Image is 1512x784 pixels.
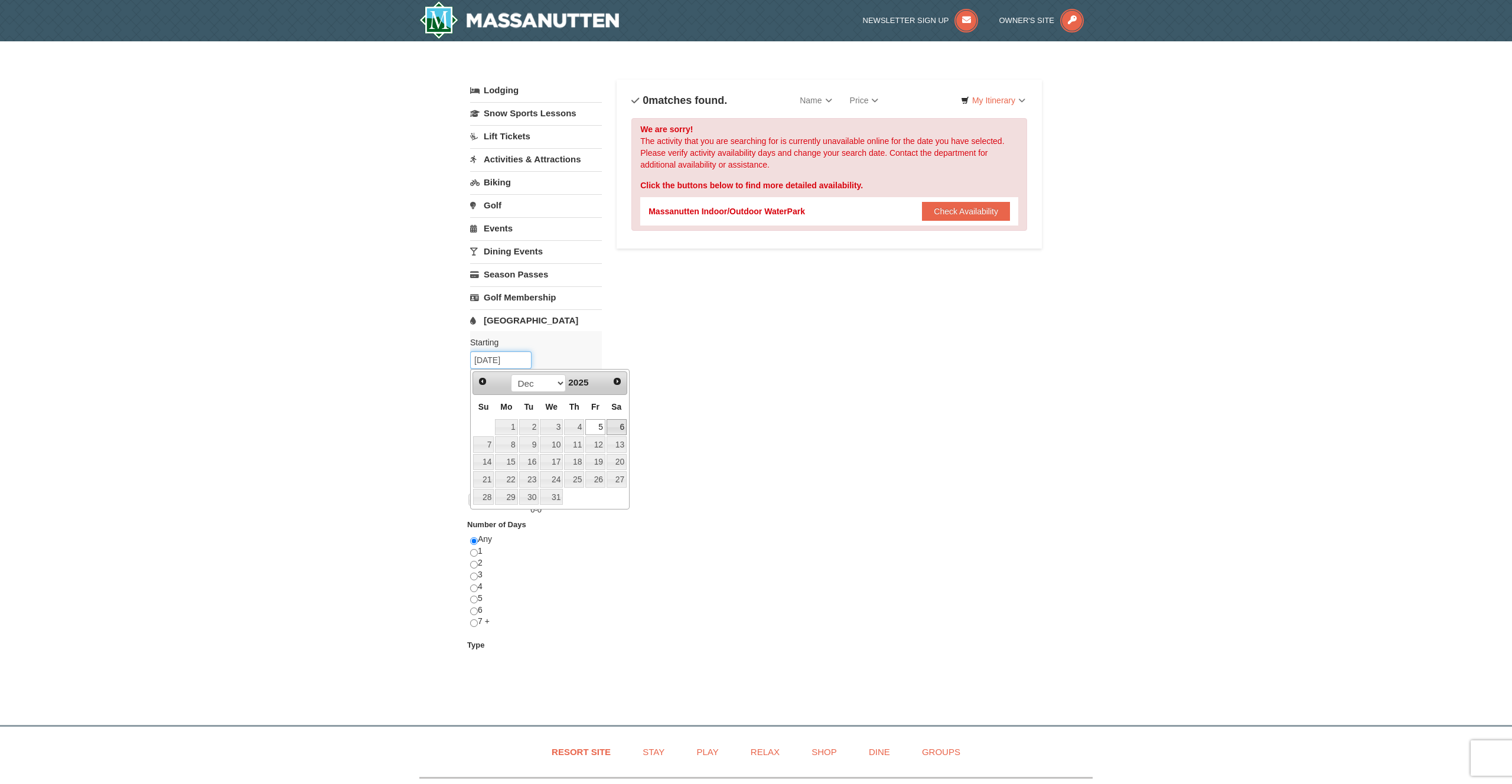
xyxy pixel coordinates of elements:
[473,471,494,488] a: 21
[854,739,905,765] a: Dine
[524,402,533,411] span: Tuesday
[791,89,840,112] a: Name
[640,125,693,134] strong: We are sorry!
[545,402,558,411] span: Wednesday
[564,471,584,488] a: 25
[612,377,622,386] span: Next
[607,471,627,488] a: 27
[631,94,727,106] h4: matches found.
[736,739,794,765] a: Relax
[519,489,539,505] a: 30
[682,739,733,765] a: Play
[585,454,605,471] a: 19
[999,16,1084,25] a: Owner's Site
[470,125,602,147] a: Lift Tickets
[519,419,539,436] a: 2
[470,171,602,193] a: Biking
[470,217,602,239] a: Events
[470,148,602,170] a: Activities & Attractions
[585,436,605,453] a: 12
[628,739,679,765] a: Stay
[519,454,539,471] a: 16
[470,534,602,639] div: Any 1 2 3 4 5 6 7 +
[540,419,563,436] a: 3
[470,102,602,124] a: Snow Sports Lessons
[470,240,602,262] a: Dining Events
[953,92,1033,109] a: My Itinerary
[470,263,602,285] a: Season Passes
[568,377,588,387] span: 2025
[540,436,563,453] a: 10
[607,419,627,436] a: 6
[470,337,593,348] label: Starting
[495,471,517,488] a: 22
[519,471,539,488] a: 23
[419,1,619,39] a: Massanutten Resort
[478,377,487,386] span: Prev
[797,739,852,765] a: Shop
[537,505,542,514] span: 0
[495,419,517,436] a: 1
[609,373,625,390] a: Next
[474,373,491,390] a: Prev
[640,179,1018,191] div: Click the buttons below to find more detailed availability.
[631,118,1027,231] div: The activity that you are searching for is currently unavailable online for the date you have sel...
[473,454,494,471] a: 14
[607,454,627,471] a: 20
[530,505,535,514] span: 0
[564,454,584,471] a: 18
[649,205,805,217] div: Massanutten Indoor/Outdoor WaterPark
[537,739,625,765] a: Resort Site
[470,286,602,308] a: Golf Membership
[863,16,949,25] span: Newsletter Sign Up
[540,471,563,488] a: 24
[863,16,979,25] a: Newsletter Sign Up
[540,489,563,505] a: 31
[470,80,602,101] a: Lodging
[478,402,489,411] span: Sunday
[999,16,1055,25] span: Owner's Site
[467,641,484,649] strong: Type
[607,436,627,453] a: 13
[473,489,494,505] a: 28
[519,436,539,453] a: 9
[540,454,563,471] a: 17
[495,436,517,453] a: 8
[473,436,494,453] a: 7
[922,202,1010,221] button: Check Availability
[643,94,649,106] span: 0
[419,1,619,39] img: Massanutten Resort Logo
[495,489,517,505] a: 29
[907,739,975,765] a: Groups
[569,402,579,411] span: Thursday
[841,89,888,112] a: Price
[467,520,526,529] strong: Number of Days
[564,436,584,453] a: 11
[585,471,605,488] a: 26
[500,402,512,411] span: Monday
[585,419,605,436] a: 5
[470,504,602,516] label: -
[564,419,584,436] a: 4
[470,309,602,331] a: [GEOGRAPHIC_DATA]
[591,402,599,411] span: Friday
[495,454,517,471] a: 15
[611,402,621,411] span: Saturday
[470,194,602,216] a: Golf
